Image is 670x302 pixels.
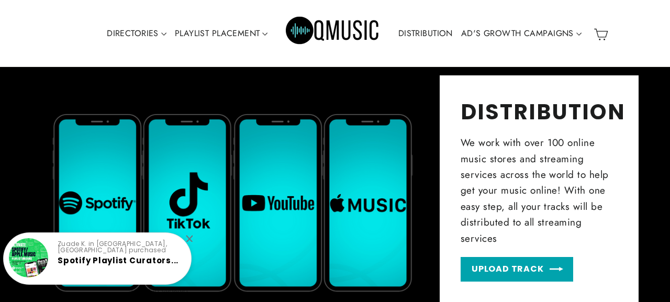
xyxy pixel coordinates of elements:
[171,21,272,46] a: PLAYLIST PLACEMENT
[76,3,589,64] div: Primary
[103,21,171,46] a: DIRECTORIES
[457,21,586,46] a: AD'S GROWTH CAMPAIGNS
[461,135,618,247] p: We work with over 100 online music stores and streaming services across the world to help get you...
[461,257,573,282] a: UPLOAD TRACK
[130,286,189,295] small: Verified by CareCart
[394,21,457,46] a: DISTRIBUTION
[58,255,178,266] a: Spotify Playlist Curators...
[58,241,182,253] p: Zuade K. in [GEOGRAPHIC_DATA], [GEOGRAPHIC_DATA] purchased
[461,99,618,125] h2: DISTRIBUTION
[286,9,380,57] img: Q Music Promotions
